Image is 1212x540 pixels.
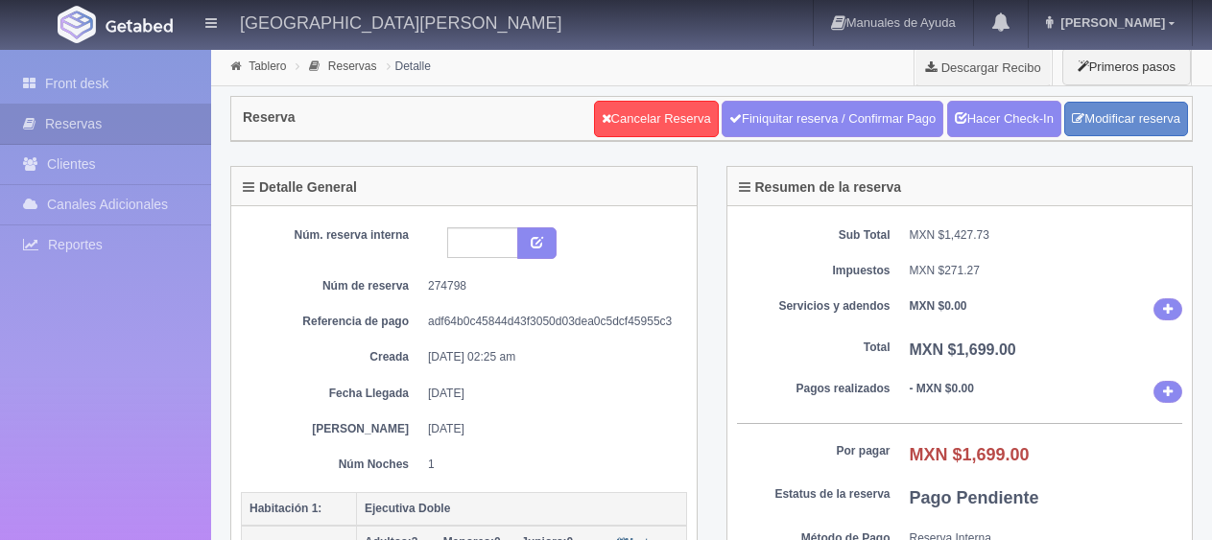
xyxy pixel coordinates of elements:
[240,10,561,34] h4: [GEOGRAPHIC_DATA][PERSON_NAME]
[910,445,1030,464] b: MXN $1,699.00
[255,457,409,473] dt: Núm Noches
[737,263,891,279] dt: Impuestos
[250,502,321,515] b: Habitación 1:
[737,298,891,315] dt: Servicios y adendos
[255,421,409,437] dt: [PERSON_NAME]
[428,349,673,365] dd: [DATE] 02:25 am
[737,381,891,397] dt: Pagos realizados
[249,59,286,73] a: Tablero
[58,6,96,43] img: Getabed
[737,486,891,503] dt: Estatus de la reserva
[428,457,673,473] dd: 1
[910,341,1016,358] b: MXN $1,699.00
[428,386,673,402] dd: [DATE]
[1064,102,1188,137] a: Modificar reserva
[243,110,296,125] h4: Reserva
[915,48,1052,86] a: Descargar Recibo
[428,314,673,330] dd: adf64b0c45844d43f3050d03dea0c5dcf45955c3
[594,101,719,137] a: Cancelar Reserva
[382,57,436,75] li: Detalle
[910,263,1183,279] dd: MXN $271.27
[739,180,902,195] h4: Resumen de la reserva
[722,101,943,137] a: Finiquitar reserva / Confirmar Pago
[1056,15,1165,30] span: [PERSON_NAME]
[428,278,673,294] dd: 274798
[255,349,409,365] dt: Creada
[357,492,687,526] th: Ejecutiva Doble
[255,278,409,294] dt: Núm de reserva
[737,443,891,459] dt: Por pagar
[255,386,409,402] dt: Fecha Llegada
[910,382,974,395] b: - MXN $0.00
[1062,48,1191,85] button: Primeros pasos
[255,314,409,330] dt: Referencia de pago
[255,227,409,244] dt: Núm. reserva interna
[910,227,1183,244] dd: MXN $1,427.73
[737,227,891,244] dt: Sub Total
[243,180,357,195] h4: Detalle General
[947,101,1061,137] a: Hacer Check-In
[910,488,1039,507] b: Pago Pendiente
[328,59,377,73] a: Reservas
[106,18,173,33] img: Getabed
[428,421,673,437] dd: [DATE]
[910,299,967,313] b: MXN $0.00
[737,340,891,356] dt: Total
